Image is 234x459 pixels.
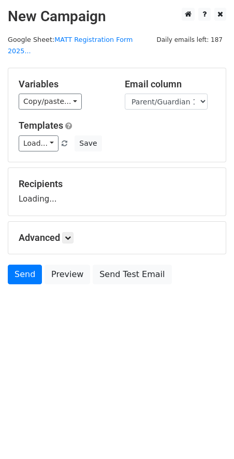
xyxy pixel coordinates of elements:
h2: New Campaign [8,8,226,25]
h5: Advanced [19,232,215,243]
h5: Recipients [19,178,215,190]
a: Daily emails left: 187 [153,36,226,43]
a: Send Test Email [93,265,171,284]
a: Send [8,265,42,284]
small: Google Sheet: [8,36,133,55]
a: Preview [45,265,90,284]
a: Load... [19,135,58,151]
span: Daily emails left: 187 [153,34,226,45]
h5: Variables [19,79,109,90]
a: MATT Registration Form 2025... [8,36,133,55]
a: Templates [19,120,63,131]
a: Copy/paste... [19,94,82,110]
h5: Email column [125,79,215,90]
button: Save [75,135,101,151]
div: Loading... [19,178,215,205]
